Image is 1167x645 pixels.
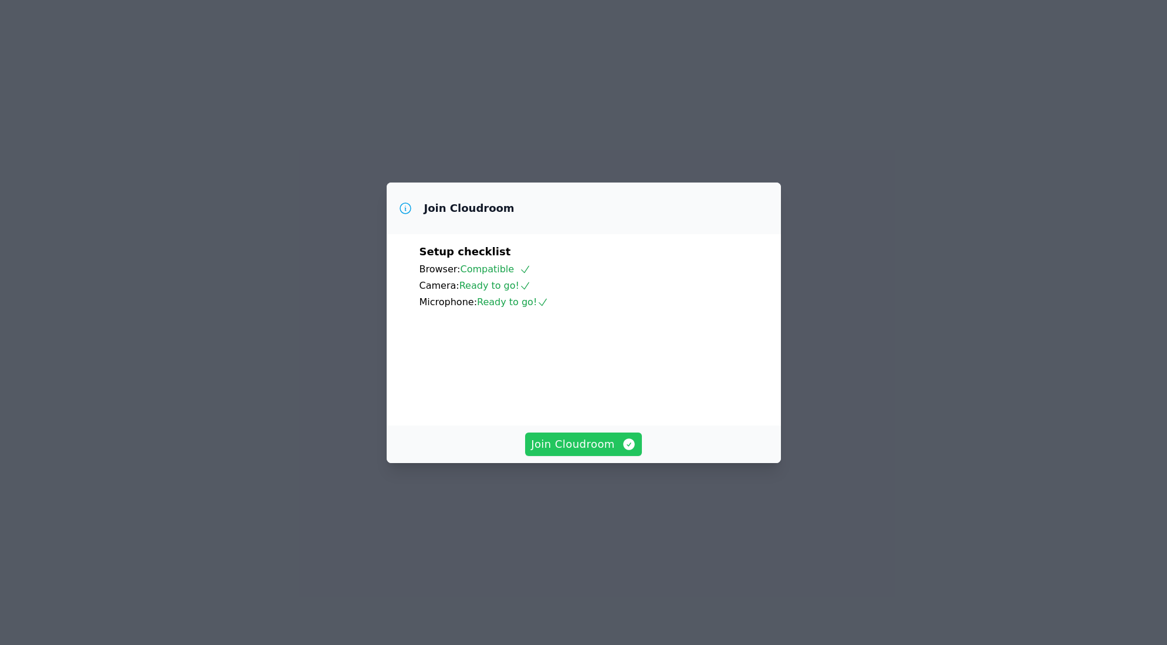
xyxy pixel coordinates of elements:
span: Microphone: [420,296,478,308]
span: Ready to go! [459,280,531,291]
span: Join Cloudroom [531,436,636,452]
h3: Join Cloudroom [424,201,515,215]
span: Camera: [420,280,459,291]
span: Ready to go! [477,296,549,308]
button: Join Cloudroom [525,433,642,456]
span: Setup checklist [420,245,511,258]
span: Browser: [420,264,461,275]
span: Compatible [460,264,531,275]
